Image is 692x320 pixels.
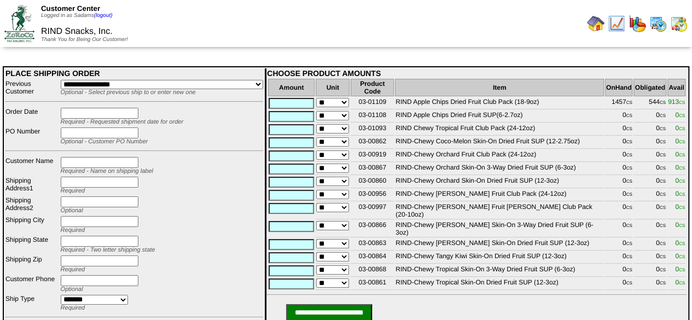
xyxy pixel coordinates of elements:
td: 0 [605,202,633,219]
span: CS [660,281,666,286]
span: CS [660,100,666,105]
span: CS [679,192,685,197]
span: Required - Name on shipping label [61,168,153,174]
td: Shipping State [5,235,59,254]
span: 0 [675,203,685,211]
td: 0 [633,176,666,188]
td: PO Number [5,127,59,146]
td: 0 [605,176,633,188]
span: Required [61,266,85,273]
td: Shipping Address2 [5,196,59,214]
td: RIND-Chewy Tangy Kiwi Skin-On Dried Fruit SUP (12-3oz) [395,252,604,264]
img: ZoRoCo_Logo(Green%26Foil)%20jpg.webp [4,5,34,42]
span: CS [679,223,685,228]
th: Unit [316,79,350,96]
img: calendarprod.gif [649,15,667,32]
td: 0 [605,220,633,237]
span: CS [626,126,632,131]
span: Optional [61,207,83,214]
span: CS [660,126,666,131]
span: CS [626,100,632,105]
td: Shipping Zip [5,255,59,274]
td: 0 [605,137,633,149]
a: (logout) [94,13,113,19]
span: 0 [675,137,685,145]
td: RIND Apple Chips Dried Fruit SUP(6-2.7oz) [395,110,604,123]
th: Product Code [351,79,394,96]
td: 0 [605,252,633,264]
span: CS [660,267,666,272]
td: RIND Apple Chips Dried Fruit Club Pack (18-9oz) [395,97,604,109]
img: calendarinout.gif [670,15,688,32]
span: 0 [675,265,685,273]
td: 03-00861 [351,278,394,290]
td: RIND Chewy Tropical Fruit Club Pack (24-12oz) [395,124,604,136]
span: CS [626,267,632,272]
span: CS [660,192,666,197]
span: 913 [668,98,685,106]
span: CS [626,192,632,197]
td: 0 [633,110,666,123]
td: 0 [633,189,666,201]
th: OnHand [605,79,633,96]
td: RIND-Chewy Orchard Fruit Club Pack (24-12oz) [395,150,604,162]
td: 0 [633,265,666,277]
td: Order Date [5,107,59,126]
td: 0 [605,278,633,290]
span: CS [660,166,666,171]
div: PLACE SHIPPING ORDER [5,69,263,78]
td: RIND-Chewy Orchard Skin-On Dried Fruit SUP (12-3oz) [395,176,604,188]
span: CS [679,139,685,144]
th: Avail [667,79,685,96]
span: CS [679,153,685,158]
span: CS [660,113,666,118]
td: Customer Name [5,156,59,175]
td: 0 [633,150,666,162]
td: 0 [633,220,666,237]
span: CS [626,113,632,118]
td: 0 [633,252,666,264]
span: 0 [675,164,685,171]
span: CS [660,205,666,210]
span: CS [660,254,666,259]
span: Required [61,227,85,234]
span: CS [626,223,632,228]
th: Amount [268,79,315,96]
span: CS [679,126,685,131]
td: 0 [633,202,666,219]
td: 0 [605,150,633,162]
th: Obligated [633,79,666,96]
span: CS [679,281,685,286]
span: Optional - Select previous ship to or enter new one [61,89,196,96]
td: 0 [633,238,666,251]
td: Ship Type [5,294,59,311]
span: Required - Two letter shipping state [61,247,155,253]
td: RIND-Chewy [PERSON_NAME] Fruit Club Pack (24-12oz) [395,189,604,201]
span: 0 [675,177,685,184]
span: CS [679,267,685,272]
td: 0 [605,124,633,136]
img: line_graph.gif [608,15,625,32]
td: 1457 [605,97,633,109]
span: Optional - Customer PO Number [61,138,148,145]
td: RIND-Chewy Coco-Melon Skin-On Dried Fruit SUP (12-2.75oz) [395,137,604,149]
th: Item [395,79,604,96]
td: RIND-Chewy [PERSON_NAME] Skin-On Dried Fruit SUP (12-3oz) [395,238,604,251]
img: home.gif [587,15,604,32]
span: CS [626,281,632,286]
td: 03-00919 [351,150,394,162]
span: CS [660,139,666,144]
span: CS [679,205,685,210]
div: CHOOSE PRODUCT AMOUNTS [267,69,687,78]
td: 544 [633,97,666,109]
td: RIND-Chewy [PERSON_NAME] Skin-On 3-Way Dried Fruit SUP (6-3oz) [395,220,604,237]
span: 0 [675,150,685,158]
td: 0 [605,189,633,201]
td: 03-01093 [351,124,394,136]
span: CS [626,139,632,144]
span: 0 [675,124,685,132]
span: Optional [61,286,83,293]
td: 03-00864 [351,252,394,264]
td: 0 [633,278,666,290]
td: RIND-Chewy Tropical Skin-On Dried Fruit SUP (12-3oz) [395,278,604,290]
